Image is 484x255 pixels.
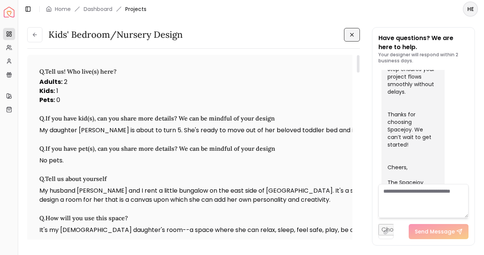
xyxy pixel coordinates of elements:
[39,77,62,86] strong: Adults :
[48,29,183,41] h3: Kids' Bedroom/Nursery design
[55,5,71,13] a: Home
[46,5,146,13] nav: breadcrumb
[125,5,146,13] span: Projects
[378,52,468,64] p: Your designer will respond within 2 business days.
[4,7,14,17] img: Spacejoy Logo
[464,2,477,16] span: HE
[84,5,112,13] a: Dashboard
[4,7,14,17] a: Spacejoy
[39,96,55,104] strong: Pets :
[39,87,55,95] strong: Kids :
[378,34,468,52] p: Have questions? We are here to help.
[463,2,478,17] button: HE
